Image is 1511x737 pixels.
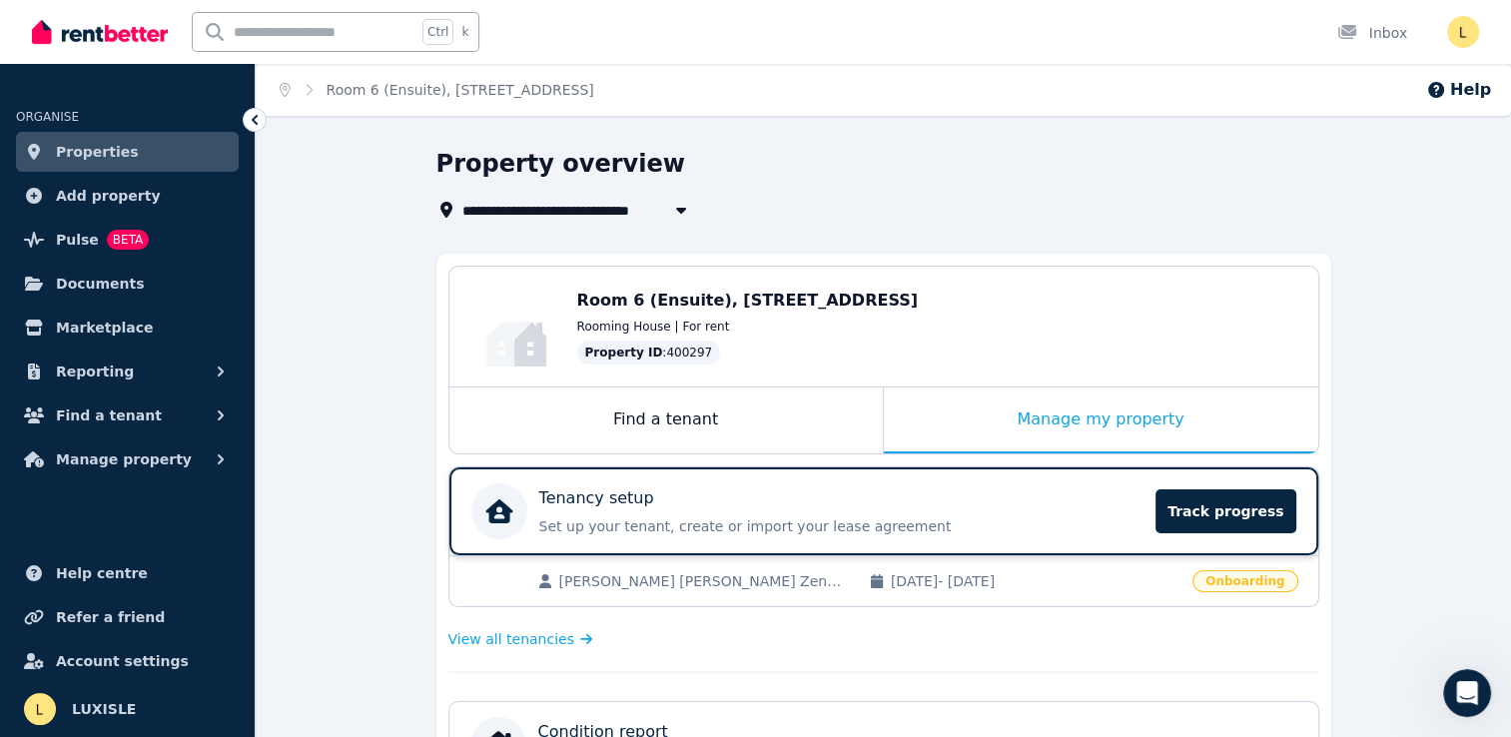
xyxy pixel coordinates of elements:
span: Properties [56,140,139,164]
span: Ctrl [422,19,453,45]
textarea: Message… [17,542,382,576]
span: Manage property [56,447,192,471]
div: Cheers, [PERSON_NAME] + The RentBetter Team [32,483,312,542]
a: Help centre [16,553,239,593]
span: View all tenancies [448,629,574,649]
div: Close [351,8,386,44]
img: LUXISLE [24,693,56,725]
span: Help centre [56,561,148,585]
span: [DATE] - [DATE] [891,571,1180,591]
span: Onboarding [1192,570,1297,592]
div: [DATE] [16,169,383,210]
span: k [461,24,468,40]
button: Find a tenant [16,395,239,435]
a: Properties [16,132,239,172]
span: Documents [56,272,145,296]
button: Help [1426,78,1491,102]
div: LUXISLE says… [16,57,383,136]
nav: Breadcrumb [256,64,618,116]
div: Jeremy says… [16,210,383,256]
span: Track progress [1155,489,1295,533]
p: The team can also help [97,25,249,45]
h1: Property overview [436,148,685,180]
button: Send a message… [343,576,375,608]
span: Property ID [585,345,663,361]
span: Refer a friend [56,605,165,629]
div: New messages divider [16,152,383,153]
div: Good morning, just jumping in for [PERSON_NAME]. At the moment we don’t have the ability for you ... [16,256,328,554]
button: Gif picker [63,584,79,600]
span: LUXISLE [72,697,136,721]
p: Tenancy setup [539,486,654,510]
a: Add property [16,176,239,216]
span: Find a tenant [56,403,162,427]
a: Room 6 (Ensuite), [STREET_ADDRESS] [327,82,594,98]
p: Set up your tenant, create or import your lease agreement [539,516,1144,536]
button: go back [13,8,51,46]
span: ORGANISE [16,110,79,124]
button: Start recording [127,584,143,600]
div: Manage my property [884,387,1318,453]
a: PulseBETA [16,220,239,260]
div: How do we add Company/ Agency Logo and details on the invoice? [72,57,383,120]
b: [PERSON_NAME] [86,216,198,230]
span: BETA [107,230,149,250]
span: Add property [56,184,161,208]
div: How do we add Company/ Agency Logo and details on the invoice? [88,69,368,108]
img: Profile image for The RentBetter Team [57,11,89,43]
div: Good morning, just jumping in for [PERSON_NAME]. At the moment we don’t have the ability for you ... [32,268,312,443]
a: Account settings [16,641,239,681]
span: Marketplace [56,316,153,340]
button: Manage property [16,439,239,479]
button: Emoji picker [31,584,47,600]
a: Marketplace [16,308,239,348]
span: Rooming House | For rent [577,319,730,335]
button: Upload attachment [95,584,111,600]
a: Refer a friend [16,597,239,637]
span: Account settings [56,649,189,673]
div: joined the conversation [86,214,341,232]
span: Room 6 (Ensuite), [STREET_ADDRESS] [577,291,918,310]
a: Documents [16,264,239,304]
h1: The RentBetter Team [97,10,264,25]
img: LUXISLE [1447,16,1479,48]
span: Reporting [56,360,134,383]
div: Find a tenant [449,387,883,453]
a: View all tenancies [448,629,593,649]
div: Hope that helps. [32,453,312,473]
div: Jeremy says… [16,256,383,570]
button: Home [313,8,351,46]
span: [PERSON_NAME] [PERSON_NAME] Zenegaglia [559,571,849,591]
div: : 400297 [577,341,721,365]
span: Pulse [56,228,99,252]
iframe: Intercom live chat [1443,669,1491,717]
div: Inbox [1337,23,1407,43]
img: Profile image for Jeremy [60,213,80,233]
a: Tenancy setupSet up your tenant, create or import your lease agreementTrack progress [449,467,1318,555]
button: Reporting [16,352,239,391]
img: RentBetter [32,17,168,47]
